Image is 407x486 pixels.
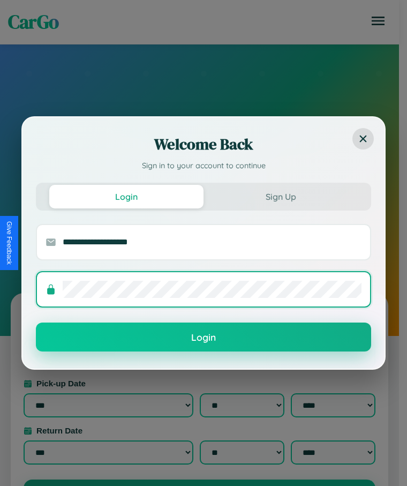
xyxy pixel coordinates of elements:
div: Give Feedback [5,221,13,265]
button: Login [49,185,204,208]
h2: Welcome Back [36,133,371,155]
button: Sign Up [204,185,358,208]
p: Sign in to your account to continue [36,160,371,172]
button: Login [36,323,371,352]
